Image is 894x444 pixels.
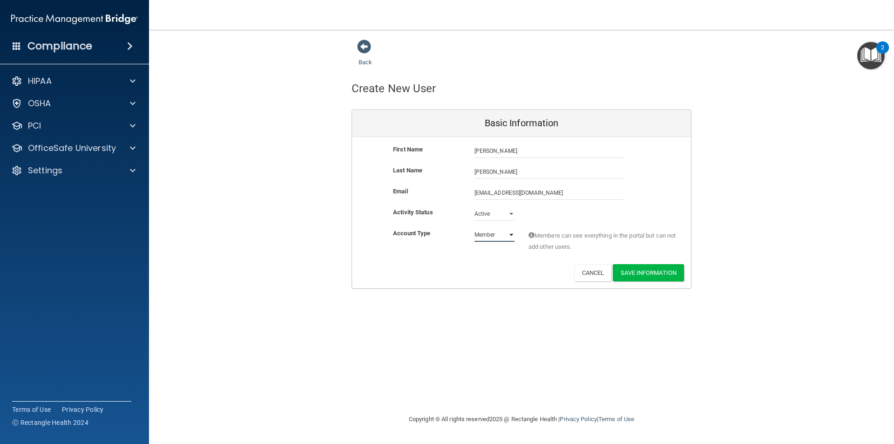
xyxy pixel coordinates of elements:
b: Activity Status [393,209,433,216]
a: OfficeSafe University [11,143,135,154]
a: HIPAA [11,75,135,87]
a: Settings [11,165,135,176]
b: Last Name [393,167,422,174]
button: Open Resource Center, 2 new notifications [857,42,885,69]
p: PCI [28,120,41,131]
div: Basic Information [352,110,691,137]
a: Terms of Use [598,416,634,423]
span: Members can see everything in the portal but can not add other users. [528,230,677,253]
b: Email [393,188,408,195]
a: OSHA [11,98,135,109]
a: Privacy Policy [560,416,596,423]
a: PCI [11,120,135,131]
p: Settings [28,165,62,176]
p: OSHA [28,98,51,109]
a: Back [359,48,372,66]
img: PMB logo [11,10,138,28]
span: Ⓒ Rectangle Health 2024 [12,418,88,427]
h4: Compliance [27,40,92,53]
button: Save Information [613,264,684,281]
h4: Create New User [352,82,436,95]
p: OfficeSafe University [28,143,116,154]
button: Cancel [574,264,612,281]
a: Terms of Use [12,405,51,414]
b: Account Type [393,230,430,237]
div: Copyright © All rights reserved 2025 @ Rectangle Health | | [352,404,691,434]
p: HIPAA [28,75,52,87]
b: First Name [393,146,423,153]
a: Privacy Policy [62,405,104,414]
div: 2 [881,48,884,60]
